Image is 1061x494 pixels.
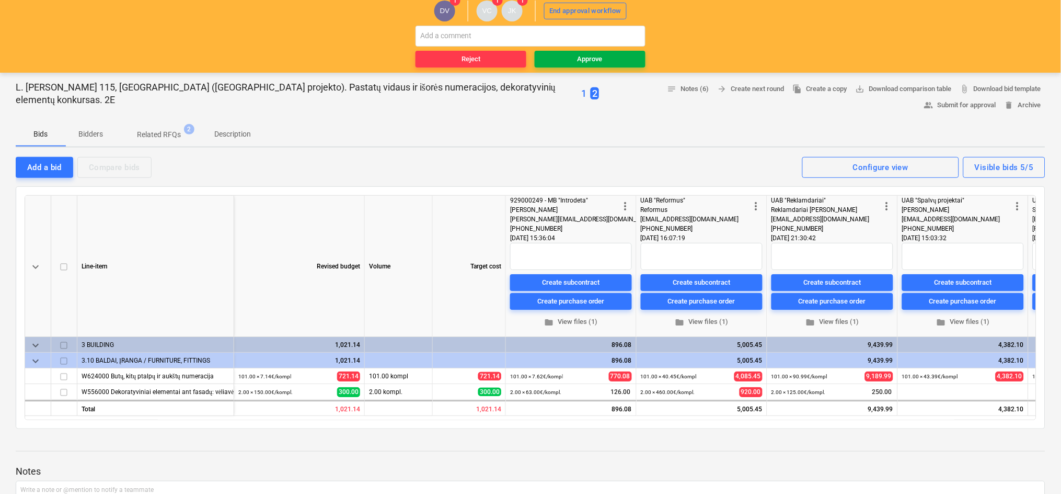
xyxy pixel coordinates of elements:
span: [EMAIL_ADDRESS][DOMAIN_NAME] [902,216,1000,223]
p: Related RFQs [137,129,181,140]
span: Submit for approval [924,99,996,111]
span: 721.14 [478,372,501,380]
p: L. [PERSON_NAME] 115, [GEOGRAPHIC_DATA] ([GEOGRAPHIC_DATA] projekto). Pastatų vidaus ir išorės nu... [16,81,577,106]
span: DV [440,7,450,15]
small: 101.00 × 40.45€ / kompl [641,374,697,379]
span: folder [937,318,946,327]
div: [PHONE_NUMBER] [902,224,1011,233]
button: Create purchase order [510,294,632,310]
div: UAB "Reklamdariai" [771,196,881,205]
span: Archive [1005,99,1041,111]
div: Target cost [433,196,506,337]
span: 250.00 [871,388,893,397]
div: 1,021.14 [238,353,360,368]
span: 770.08 [609,372,632,381]
button: Configure view [802,157,959,178]
span: View files (1) [645,317,758,329]
div: Configure view [853,161,908,174]
div: [DATE] 16:07:19 [641,233,763,243]
button: Create purchase order [641,294,763,310]
div: 1,021.14 [238,337,360,353]
iframe: Chat Widget [1009,444,1061,494]
span: 300.00 [478,388,501,396]
span: keyboard_arrow_down [29,261,42,273]
div: [PHONE_NUMBER] [510,224,619,233]
span: View files (1) [776,317,889,329]
span: folder [806,318,815,327]
p: Bidders [78,129,103,140]
div: [PERSON_NAME] [510,205,619,215]
span: arrow_forward [718,84,727,94]
div: Dovydas Vaicius [434,1,455,21]
button: Reject [416,51,526,68]
span: 920.00 [740,387,763,397]
span: VC [482,7,492,15]
div: [DATE] 21:30:42 [771,233,893,243]
span: 126.00 [610,388,632,397]
button: Add a bid [16,157,73,178]
button: Submit for approval [920,97,1000,114]
span: file_copy [793,84,802,94]
div: 4,382.10 [898,400,1029,416]
span: more_vert [619,200,632,212]
div: 9,439.99 [771,353,893,368]
small: 101.00 × 90.99€ / kompl [771,374,827,379]
a: Download comparison table [851,81,956,97]
button: End approval workflow [544,3,627,19]
div: [PHONE_NUMBER] [771,224,881,233]
span: 721.14 [337,372,360,381]
span: delete [1005,100,1014,110]
span: more_vert [1011,200,1024,212]
button: View files (1) [510,315,632,331]
span: [EMAIL_ADDRESS][DOMAIN_NAME] [641,216,739,223]
button: 1 [581,87,586,100]
div: Reklamdariai [PERSON_NAME] [771,205,881,215]
span: folder [545,318,554,327]
button: View files (1) [641,315,763,331]
div: 5,005.45 [641,337,763,353]
div: Create purchase order [537,296,605,308]
div: 896.08 [510,337,632,353]
a: Download bid template [956,81,1045,97]
button: Create a copy [789,81,851,97]
div: 896.08 [506,400,637,416]
span: keyboard_arrow_down [29,339,42,352]
div: Create subcontract [935,277,992,289]
span: 4,085.45 [734,372,763,381]
div: 929000249 - MB "Introdeta" [510,196,619,205]
button: Create subcontract [510,275,632,291]
div: [DATE] 15:03:32 [902,233,1024,243]
div: 1,021.14 [433,400,506,416]
button: Create purchase order [902,294,1024,310]
span: Download bid template [960,83,1041,95]
span: more_vert [881,200,893,212]
div: 1,021.14 [234,400,365,416]
div: 5,005.45 [637,400,767,416]
small: 2.00 × 63.00€ / kompl. [510,389,561,395]
button: 2 [591,87,599,100]
span: JK [508,7,516,15]
div: Line-item [77,196,234,337]
small: 2.00 × 150.00€ / kompl. [238,389,293,395]
span: 300.00 [337,387,360,397]
div: 2.00 kompl. [365,384,433,400]
div: Create purchase order [929,296,997,308]
span: 9,189.99 [865,372,893,381]
button: View files (1) [771,315,893,331]
div: 4,382.10 [902,353,1024,368]
div: Total [77,400,234,416]
small: 101.00 × 43.39€ / kompl [902,374,958,379]
div: [PHONE_NUMBER] [641,224,750,233]
div: Visible bids 5/5 [975,161,1034,174]
div: 101.00 kompl [365,368,433,384]
div: UAB "Reformus" [641,196,750,205]
button: View files (1) [902,315,1024,331]
div: 9,439.99 [771,337,893,353]
span: [EMAIL_ADDRESS][DOMAIN_NAME] [771,216,870,223]
button: Visible bids 5/5 [963,157,1045,178]
button: Create purchase order [771,294,893,310]
span: View files (1) [514,317,628,329]
button: Create subcontract [771,275,893,291]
